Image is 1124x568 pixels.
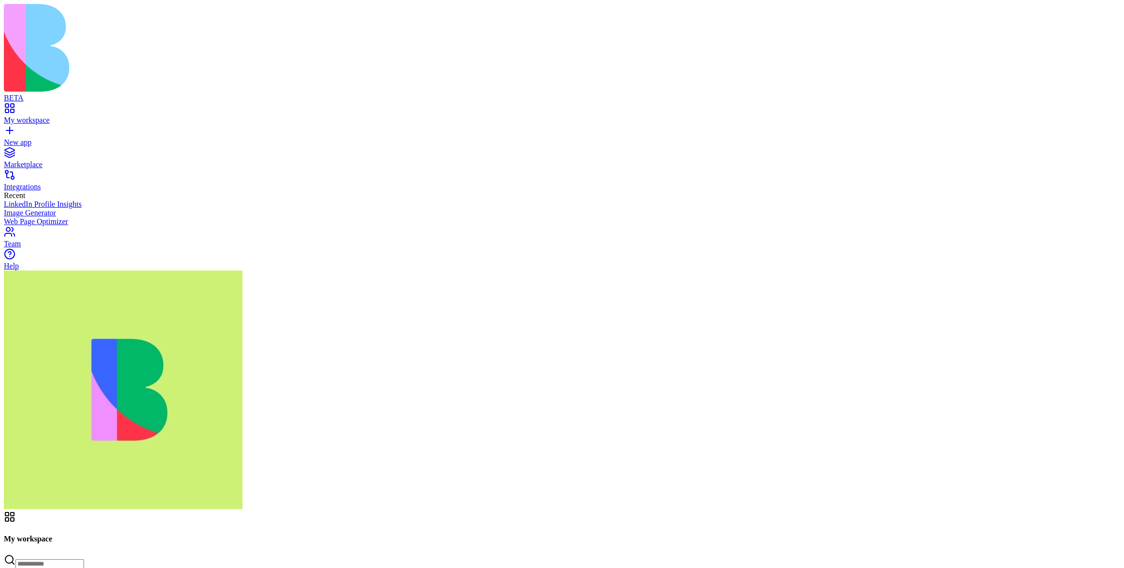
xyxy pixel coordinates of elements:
a: BETA [4,85,1120,102]
a: LinkedIn Profile Insights [4,200,1120,209]
a: My workspace [4,107,1120,125]
div: BETA [4,94,1120,102]
div: Integrations [4,183,1120,191]
div: Marketplace [4,160,1120,169]
a: Web Page Optimizer [4,217,1120,226]
a: Marketplace [4,152,1120,169]
a: Integrations [4,174,1120,191]
a: Team [4,231,1120,248]
a: Help [4,253,1120,270]
a: Image Generator [4,209,1120,217]
img: logo [4,4,392,92]
div: Team [4,240,1120,248]
div: New app [4,138,1120,147]
a: New app [4,129,1120,147]
div: Help [4,262,1120,270]
div: My workspace [4,116,1120,125]
span: Recent [4,191,25,199]
img: WhatsApp_Image_2025-01-03_at_11.26.17_rubx1k.jpg [4,270,242,509]
h4: My workspace [4,535,1120,543]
